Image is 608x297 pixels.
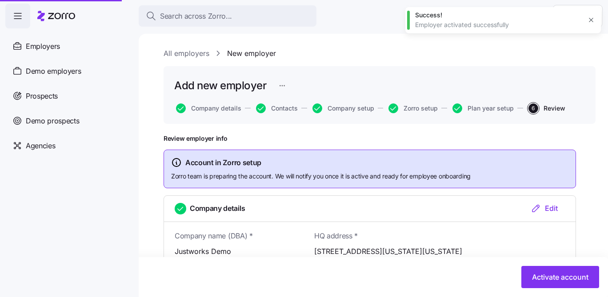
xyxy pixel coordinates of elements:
[528,103,538,113] span: 6
[388,103,438,113] button: Zorro setup
[190,203,245,214] span: Company details
[139,5,316,27] button: Search across Zorro...
[521,266,599,288] button: Activate account
[176,103,241,113] button: Company details
[312,103,374,113] button: Company setup
[404,105,438,111] span: Zorro setup
[314,246,576,257] span: [STREET_ADDRESS][US_STATE][US_STATE]
[254,103,298,113] a: Contacts
[5,34,132,59] a: Employers
[174,79,266,92] h1: Add new employer
[191,105,241,111] span: Company details
[415,11,581,20] div: Success!
[524,203,565,214] button: Edit
[5,59,132,83] a: Demo employers
[26,115,80,127] span: Demo prospects
[528,103,565,113] button: 6Review
[452,103,514,113] button: Plan year setup
[468,105,514,111] span: Plan year setup
[5,108,132,133] a: Demo prospects
[314,230,358,242] span: HQ address *
[5,133,132,158] a: Agencies
[26,140,55,151] span: Agencies
[26,41,60,52] span: Employers
[328,105,374,111] span: Company setup
[532,272,588,282] span: Activate account
[387,103,438,113] a: Zorro setup
[171,172,568,181] span: Zorro team is preparing the account. We will notify you once it is active and ready for employee ...
[544,105,565,111] span: Review
[311,103,374,113] a: Company setup
[256,103,298,113] button: Contacts
[26,91,58,102] span: Prospects
[415,20,581,29] div: Employer activated successfully
[185,157,261,168] span: Account in Zorro setup
[160,11,232,22] span: Search across Zorro...
[175,246,296,257] span: Justworks Demo
[26,66,81,77] span: Demo employers
[227,48,276,59] a: New employer
[527,103,565,113] a: 6Review
[164,48,209,59] a: All employers
[271,105,298,111] span: Contacts
[174,103,241,113] a: Company details
[175,230,253,242] span: Company name (DBA) *
[451,103,514,113] a: Plan year setup
[164,135,576,143] h1: Review employer info
[531,203,558,214] div: Edit
[5,83,132,108] a: Prospects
